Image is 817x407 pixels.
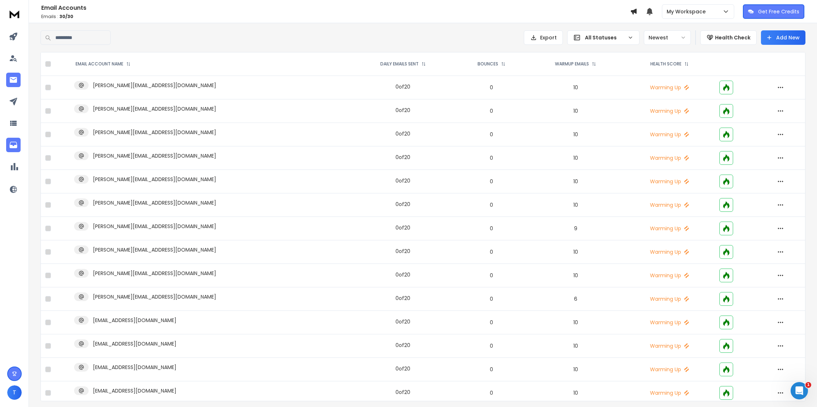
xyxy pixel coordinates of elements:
p: [PERSON_NAME][EMAIL_ADDRESS][DOMAIN_NAME] [93,105,216,112]
button: Get Free Credits [743,4,804,19]
p: Warming Up [628,201,711,209]
p: [PERSON_NAME][EMAIL_ADDRESS][DOMAIN_NAME] [93,176,216,183]
div: 0 of 20 [395,154,410,161]
div: EMAIL ACCOUNT NAME [76,61,131,67]
button: Newest [644,30,691,45]
p: Warming Up [628,225,711,232]
p: 0 [459,389,523,397]
p: DAILY EMAILS SENT [380,61,419,67]
p: 0 [459,131,523,138]
div: 0 of 20 [395,248,410,255]
p: 0 [459,154,523,162]
p: [EMAIL_ADDRESS][DOMAIN_NAME] [93,317,176,324]
p: 0 [459,248,523,256]
button: T [7,385,22,400]
div: 0 of 20 [395,107,410,114]
p: [PERSON_NAME][EMAIL_ADDRESS][DOMAIN_NAME] [93,246,216,253]
button: Health Check [700,30,757,45]
p: Warming Up [628,389,711,397]
p: 0 [459,342,523,350]
p: 0 [459,272,523,279]
button: Add New [761,30,805,45]
td: 10 [527,170,624,193]
div: 0 of 20 [395,342,410,349]
p: Warming Up [628,342,711,350]
p: Warming Up [628,319,711,326]
p: [EMAIL_ADDRESS][DOMAIN_NAME] [93,387,176,394]
td: 6 [527,287,624,311]
td: 10 [527,146,624,170]
span: 1 [805,382,811,388]
p: [PERSON_NAME][EMAIL_ADDRESS][DOMAIN_NAME] [93,152,216,159]
div: 0 of 20 [395,177,410,184]
button: Export [524,30,563,45]
p: Health Check [715,34,750,41]
td: 10 [527,381,624,405]
p: Emails : [41,14,630,20]
span: 30 / 30 [59,13,73,20]
p: Warming Up [628,272,711,279]
td: 10 [527,123,624,146]
div: 0 of 20 [395,83,410,90]
td: 9 [527,217,624,240]
h1: Email Accounts [41,4,630,12]
td: 10 [527,334,624,358]
p: HEALTH SCORE [650,61,681,67]
p: [PERSON_NAME][EMAIL_ADDRESS][DOMAIN_NAME] [93,270,216,277]
p: 0 [459,225,523,232]
div: 0 of 20 [395,389,410,396]
iframe: Intercom live chat [791,382,808,399]
td: 10 [527,311,624,334]
p: 0 [459,107,523,115]
p: Warming Up [628,248,711,256]
td: 10 [527,76,624,99]
p: 0 [459,295,523,303]
div: 0 of 20 [395,365,410,372]
p: Warming Up [628,154,711,162]
p: 0 [459,178,523,185]
div: 0 of 20 [395,295,410,302]
div: 0 of 20 [395,224,410,231]
p: [PERSON_NAME][EMAIL_ADDRESS][DOMAIN_NAME] [93,223,216,230]
p: [EMAIL_ADDRESS][DOMAIN_NAME] [93,340,176,347]
p: [PERSON_NAME][EMAIL_ADDRESS][DOMAIN_NAME] [93,199,216,206]
p: [PERSON_NAME][EMAIL_ADDRESS][DOMAIN_NAME] [93,129,216,136]
p: My Workspace [667,8,709,15]
p: Get Free Credits [758,8,799,15]
p: [EMAIL_ADDRESS][DOMAIN_NAME] [93,364,176,371]
div: 0 of 20 [395,201,410,208]
p: [PERSON_NAME][EMAIL_ADDRESS][DOMAIN_NAME] [93,293,216,300]
p: Warming Up [628,107,711,115]
div: 0 of 20 [395,318,410,325]
p: WARMUP EMAILS [555,61,589,67]
td: 10 [527,264,624,287]
p: BOUNCES [478,61,498,67]
td: 10 [527,358,624,381]
p: 0 [459,84,523,91]
p: Warming Up [628,131,711,138]
p: All Statuses [585,34,625,41]
p: 0 [459,201,523,209]
p: Warming Up [628,178,711,185]
p: Warming Up [628,366,711,373]
td: 10 [527,193,624,217]
p: Warming Up [628,84,711,91]
td: 10 [527,99,624,123]
td: 10 [527,240,624,264]
p: 0 [459,319,523,326]
p: [PERSON_NAME][EMAIL_ADDRESS][DOMAIN_NAME] [93,82,216,89]
div: 0 of 20 [395,271,410,278]
p: Warming Up [628,295,711,303]
div: 0 of 20 [395,130,410,137]
img: logo [7,7,22,21]
p: 0 [459,366,523,373]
